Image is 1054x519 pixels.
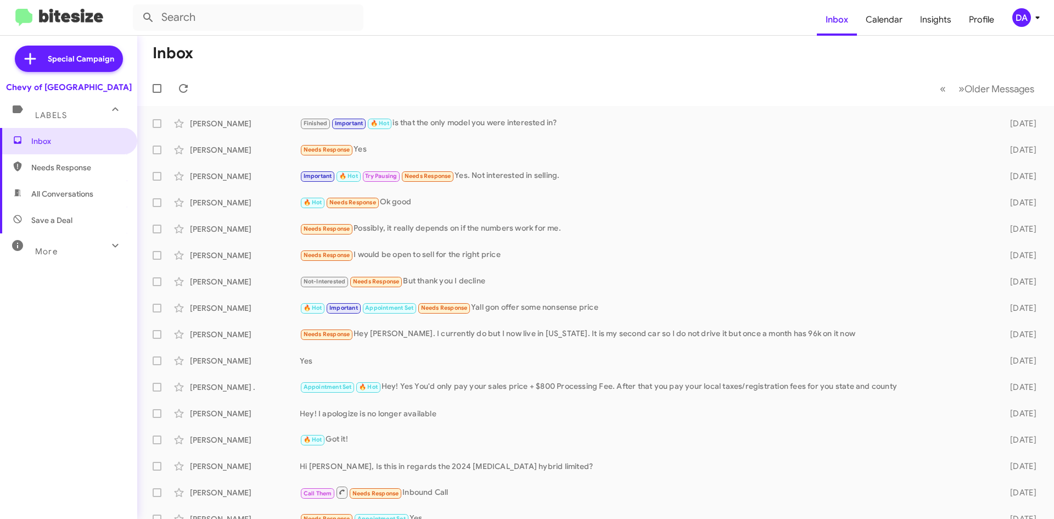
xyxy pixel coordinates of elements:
[1003,8,1042,27] button: DA
[304,304,322,311] span: 🔥 Hot
[933,77,952,100] button: Previous
[304,199,322,206] span: 🔥 Hot
[190,303,300,314] div: [PERSON_NAME]
[190,434,300,445] div: [PERSON_NAME]
[993,171,1045,182] div: [DATE]
[993,487,1045,498] div: [DATE]
[1012,8,1031,27] div: DA
[190,118,300,129] div: [PERSON_NAME]
[304,331,350,338] span: Needs Response
[993,355,1045,366] div: [DATE]
[329,304,358,311] span: Important
[300,328,993,341] div: Hey [PERSON_NAME]. I currently do but I now live in [US_STATE]. It is my second car so I do not d...
[190,224,300,235] div: [PERSON_NAME]
[190,355,300,366] div: [PERSON_NAME]
[993,461,1045,472] div: [DATE]
[31,136,125,147] span: Inbox
[190,487,300,498] div: [PERSON_NAME]
[300,275,993,288] div: But thank you I decline
[993,118,1045,129] div: [DATE]
[300,302,993,314] div: Yall gon offer some nonsense price
[911,4,960,36] a: Insights
[31,188,93,199] span: All Conversations
[339,172,358,180] span: 🔥 Hot
[15,46,123,72] a: Special Campaign
[960,4,1003,36] a: Profile
[993,329,1045,340] div: [DATE]
[958,82,965,96] span: »
[857,4,911,36] a: Calendar
[365,172,397,180] span: Try Pausing
[300,196,993,209] div: Ok good
[31,215,72,226] span: Save a Deal
[304,383,352,390] span: Appointment Set
[304,490,332,497] span: Call Them
[335,120,363,127] span: Important
[31,162,125,173] span: Needs Response
[6,82,132,93] div: Chevy of [GEOGRAPHIC_DATA]
[300,117,993,130] div: is that the only model you were interested in?
[190,197,300,208] div: [PERSON_NAME]
[300,170,993,182] div: Yes. Not interested in selling.
[359,383,378,390] span: 🔥 Hot
[300,485,993,499] div: Inbound Call
[190,144,300,155] div: [PERSON_NAME]
[304,146,350,153] span: Needs Response
[190,408,300,419] div: [PERSON_NAME]
[304,172,332,180] span: Important
[993,144,1045,155] div: [DATE]
[993,250,1045,261] div: [DATE]
[300,408,993,419] div: Hey! I apologize is no longer available
[304,225,350,232] span: Needs Response
[952,77,1041,100] button: Next
[993,224,1045,235] div: [DATE]
[353,278,400,285] span: Needs Response
[304,252,350,259] span: Needs Response
[190,276,300,287] div: [PERSON_NAME]
[35,247,58,256] span: More
[190,171,300,182] div: [PERSON_NAME]
[934,77,1041,100] nav: Page navigation example
[35,110,67,120] span: Labels
[365,304,413,311] span: Appointment Set
[300,355,993,366] div: Yes
[48,53,114,64] span: Special Campaign
[300,143,993,156] div: Yes
[993,276,1045,287] div: [DATE]
[300,249,993,261] div: I would be open to sell for the right price
[153,44,193,62] h1: Inbox
[993,434,1045,445] div: [DATE]
[300,433,993,446] div: Got it!
[300,381,993,393] div: Hey! Yes You'd only pay your sales price + $800 Processing Fee. After that you pay your local tax...
[405,172,451,180] span: Needs Response
[993,197,1045,208] div: [DATE]
[133,4,363,31] input: Search
[300,461,993,472] div: Hi [PERSON_NAME], Is this in regards the 2024 [MEDICAL_DATA] hybrid limited?
[993,303,1045,314] div: [DATE]
[817,4,857,36] a: Inbox
[352,490,399,497] span: Needs Response
[993,382,1045,393] div: [DATE]
[940,82,946,96] span: «
[300,222,993,235] div: Possibly, it really depends on if the numbers work for me.
[993,408,1045,419] div: [DATE]
[190,329,300,340] div: [PERSON_NAME]
[421,304,468,311] span: Needs Response
[329,199,376,206] span: Needs Response
[371,120,389,127] span: 🔥 Hot
[190,382,300,393] div: [PERSON_NAME] .
[304,120,328,127] span: Finished
[304,278,346,285] span: Not-Interested
[190,250,300,261] div: [PERSON_NAME]
[190,461,300,472] div: [PERSON_NAME]
[965,83,1034,95] span: Older Messages
[304,436,322,443] span: 🔥 Hot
